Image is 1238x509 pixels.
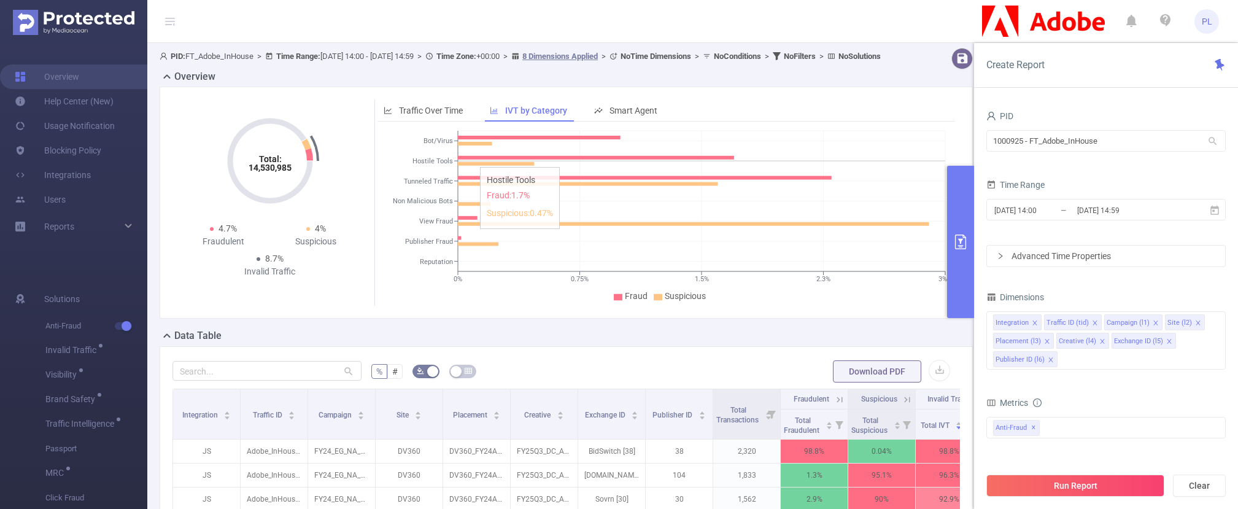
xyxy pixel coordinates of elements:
span: Invalid Traffic [927,395,972,403]
i: Filter menu [898,410,915,439]
a: Reports [44,214,74,239]
span: MRC [45,468,68,477]
a: Overview [15,64,79,89]
i: icon: user [986,111,996,121]
span: Fraud [625,291,648,301]
a: Integrations [15,163,91,187]
p: FY25Q3_DC_AcrobatDC_AcrobatDC_us_en_ACAIAssistant-HeroTryNow_ST_728x90_ACAIAssistant.png [5440316] [511,464,578,487]
span: Metrics [986,398,1028,408]
input: Search... [172,361,362,381]
i: icon: caret-up [493,410,500,413]
p: 2,320 [713,440,780,463]
li: Campaign (l1) [1104,314,1163,330]
p: 98.8% [916,440,983,463]
span: Fraudulent [794,395,829,403]
span: Solutions [44,287,80,311]
a: Users [15,187,66,212]
div: Sort [357,410,365,417]
li: Site (l2) [1165,314,1205,330]
i: icon: caret-down [894,424,900,428]
span: PL [1202,9,1212,34]
i: icon: caret-down [224,414,231,418]
button: Clear [1173,475,1226,497]
p: 96.3% [916,464,983,487]
div: Campaign (l1) [1107,315,1150,331]
i: icon: line-chart [384,106,392,115]
span: Campaign [319,411,354,419]
i: icon: caret-down [288,414,295,418]
i: icon: caret-down [826,424,832,428]
i: icon: caret-up [224,410,231,413]
u: 8 Dimensions Applied [522,52,598,61]
i: icon: caret-up [557,410,563,413]
tspan: 2.3% [816,275,830,283]
i: icon: caret-down [358,414,365,418]
tspan: 1.5% [694,275,708,283]
span: 4% [315,223,326,233]
span: > [691,52,703,61]
p: 104 [646,464,713,487]
i: icon: bg-colors [417,367,424,375]
i: icon: close [1166,338,1172,346]
tspan: View Fraud [419,217,453,225]
span: Publisher ID [652,411,694,419]
span: Dimensions [986,292,1044,302]
i: icon: user [160,52,171,60]
a: Help Center (New) [15,89,114,114]
img: Protected Media [13,10,134,35]
i: icon: caret-up [632,410,638,413]
span: Traffic Intelligence [45,419,118,428]
i: icon: caret-up [894,420,900,424]
p: JS [173,440,240,463]
i: icon: right [997,252,1004,260]
i: icon: caret-down [956,424,962,428]
p: [DOMAIN_NAME] [104] [578,464,645,487]
div: Sort [493,410,500,417]
p: FY24_EG_NA_DocumentCloud_Acrobat_Consideration_Discover_AcrobatStudentACAI [250177] [308,464,375,487]
p: FY24_EG_NA_DocumentCloud_Acrobat_Consideration_Discover_AcrobatStudentACAI [250177] [308,440,375,463]
p: Adobe_InHouse [13539] [241,464,308,487]
i: icon: close [1195,320,1201,327]
span: Create Report [986,59,1045,71]
b: No Filters [784,52,816,61]
span: > [598,52,609,61]
p: JS [173,464,240,487]
div: Exchange ID (l5) [1114,333,1163,349]
b: Time Range: [276,52,320,61]
span: > [761,52,773,61]
i: icon: caret-down [698,414,705,418]
div: Sort [223,410,231,417]
p: 98.8% [781,440,848,463]
div: Placement (l3) [996,333,1041,349]
i: icon: info-circle [1033,398,1042,407]
i: icon: caret-down [557,414,563,418]
i: icon: caret-up [415,410,422,413]
div: Sort [631,410,638,417]
button: Run Report [986,475,1164,497]
span: # [392,367,398,376]
div: Suspicious [270,235,363,248]
tspan: Hostile Tools [412,157,453,165]
span: > [816,52,827,61]
tspan: 14,530,985 [249,163,292,173]
tspan: 0% [454,275,462,283]
span: > [500,52,511,61]
span: 8.7% [265,254,284,263]
span: Traffic ID [253,411,284,419]
p: FY25Q3_DC_AcrobatDC_AcrobatDC_us_en_ACAIAssistant-MultiDocTryNow_AN_970x250_ACAIAssistant.zip [54... [511,440,578,463]
span: Smart Agent [609,106,657,115]
div: Sort [955,420,962,427]
i: icon: caret-down [493,414,500,418]
i: icon: caret-down [632,414,638,418]
i: Filter menu [830,410,848,439]
p: Adobe_InHouse [13539] [241,440,308,463]
span: Visibility [45,370,81,379]
p: 95.1% [848,464,915,487]
span: Placement [453,411,489,419]
i: icon: caret-up [698,410,705,413]
tspan: Reputation [420,258,453,266]
h2: Data Table [174,328,222,343]
i: icon: caret-up [956,420,962,424]
span: Creative [524,411,552,419]
li: Exchange ID (l5) [1112,333,1176,349]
